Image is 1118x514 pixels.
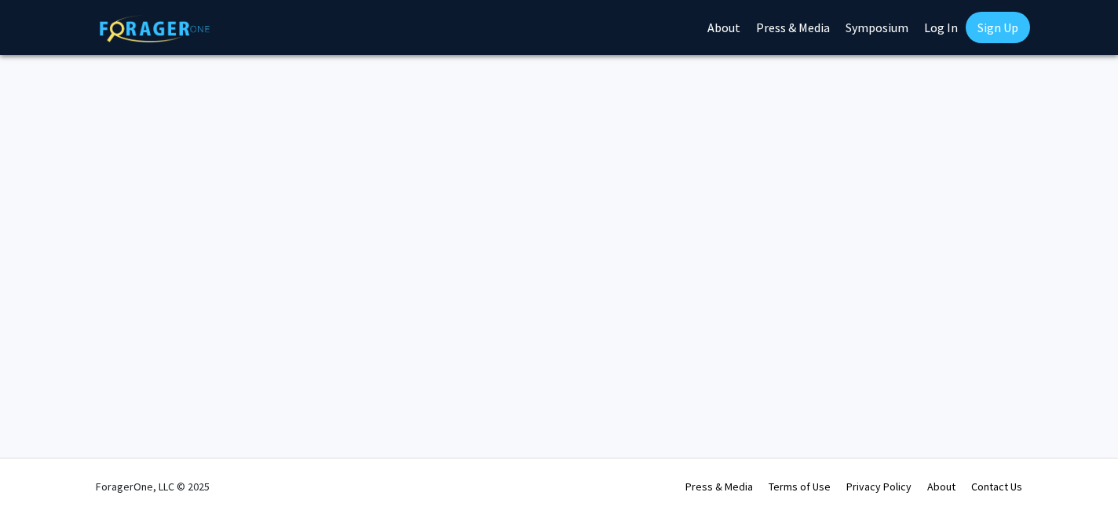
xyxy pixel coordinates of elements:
a: Contact Us [971,479,1022,494]
a: About [927,479,955,494]
a: Sign Up [966,12,1030,43]
div: ForagerOne, LLC © 2025 [96,459,210,514]
img: ForagerOne Logo [100,15,210,42]
a: Privacy Policy [846,479,912,494]
a: Press & Media [685,479,753,494]
a: Terms of Use [769,479,831,494]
